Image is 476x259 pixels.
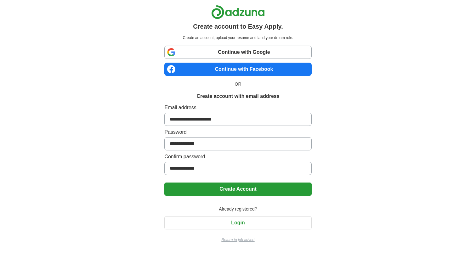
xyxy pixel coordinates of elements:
[211,5,265,19] img: Adzuna logo
[164,46,311,59] a: Continue with Google
[196,93,279,100] h1: Create account with email address
[193,22,283,31] h1: Create account to Easy Apply.
[164,183,311,196] button: Create Account
[166,35,310,41] p: Create an account, upload your resume and land your dream role.
[164,237,311,243] a: Return to job advert
[215,206,261,212] span: Already registered?
[164,104,311,111] label: Email address
[164,128,311,136] label: Password
[164,216,311,229] button: Login
[164,153,311,160] label: Confirm password
[164,220,311,225] a: Login
[164,63,311,76] a: Continue with Facebook
[231,81,245,87] span: OR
